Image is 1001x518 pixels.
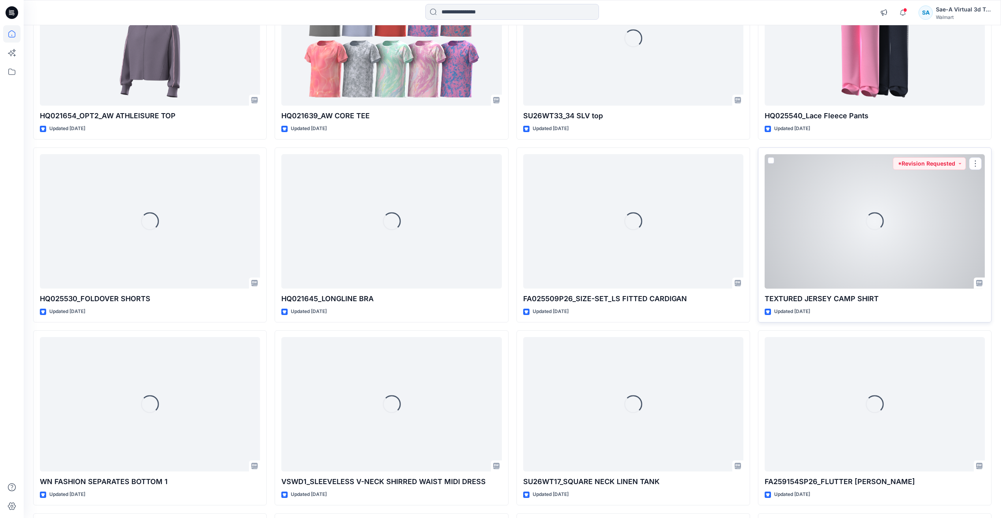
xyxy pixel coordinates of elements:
p: VSWD1_SLEEVELESS V-NECK SHIRRED WAIST MIDI DRESS [281,476,501,487]
div: Walmart [936,14,991,20]
p: Updated [DATE] [49,490,85,499]
p: Updated [DATE] [533,490,569,499]
p: Updated [DATE] [291,490,327,499]
p: Updated [DATE] [49,307,85,316]
p: FA025509P26_SIZE-SET_LS FITTED CARDIGAN [523,293,743,304]
p: HQ021654_OPT2_AW ATHLEISURE TOP [40,110,260,121]
p: Updated [DATE] [49,125,85,133]
p: HQ025530_FOLDOVER SHORTS [40,293,260,304]
p: SU26WT33_34 SLV top [523,110,743,121]
p: HQ021639_AW CORE TEE [281,110,501,121]
p: Updated [DATE] [291,125,327,133]
p: WN FASHION SEPARATES BOTTOM 1 [40,476,260,487]
div: SA [919,6,933,20]
p: Updated [DATE] [291,307,327,316]
p: Updated [DATE] [774,125,810,133]
p: Updated [DATE] [774,490,810,499]
p: Updated [DATE] [533,125,569,133]
p: Updated [DATE] [774,307,810,316]
p: HQ025540_Lace Fleece Pants [765,110,985,121]
p: FA259154SP26_FLUTTER [PERSON_NAME] [765,476,985,487]
p: TEXTURED JERSEY CAMP SHIRT [765,293,985,304]
p: SU26WT17_SQUARE NECK LINEN TANK [523,476,743,487]
div: Sae-A Virtual 3d Team [936,5,991,14]
p: Updated [DATE] [533,307,569,316]
p: HQ021645_LONGLINE BRA [281,293,501,304]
